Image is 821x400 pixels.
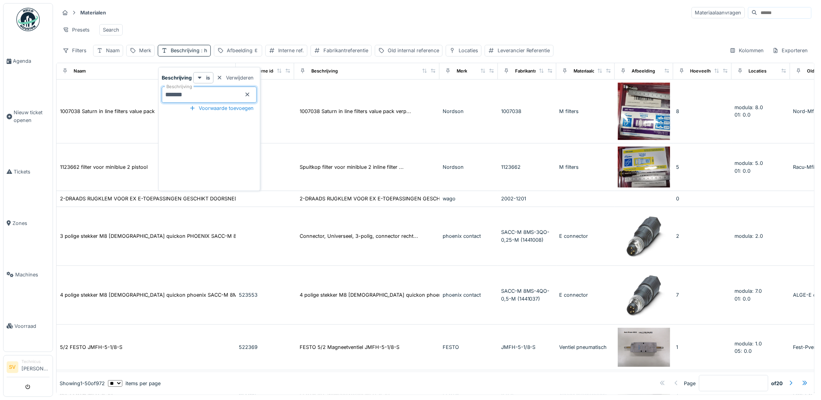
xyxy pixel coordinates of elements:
[618,83,670,140] img: 1007038 Saturn in line filters value pack
[632,68,655,74] div: Afbeelding
[14,322,49,330] span: Voorraad
[457,68,467,74] div: Merk
[735,112,751,118] span: 01: 0.0
[498,47,550,54] div: Leverancier Referentie
[239,163,291,171] div: 522412
[443,343,495,351] div: FESTO
[59,24,93,35] div: Presets
[186,103,257,113] div: Voorwaarde toevoegen
[560,108,612,115] div: M filters
[735,348,752,354] span: 05: 0.0
[443,163,495,171] div: Nordson
[501,108,553,115] div: 1007038
[443,232,495,240] div: phoenix contact
[749,68,767,74] div: Locaties
[300,291,473,299] div: 4 polige stekker M8 [DEMOGRAPHIC_DATA] quickon phoenix SACC-M...
[165,83,194,90] label: Beschrijving
[15,271,49,278] span: Machines
[14,109,49,124] span: Nieuw ticket openen
[171,47,207,54] div: Beschrijving
[735,233,763,239] span: modula: 2.0
[459,47,478,54] div: Locaties
[501,195,553,202] div: 2002-1201
[59,45,90,56] div: Filters
[726,45,768,56] div: Kolommen
[278,47,304,54] div: Interne ref.
[60,380,105,387] div: Showing 1 - 50 of 972
[60,343,122,351] div: 5/2 FESTO JMFH-5-1/8-S
[200,48,207,53] span: : h
[515,68,556,74] div: Fabrikantreferentie
[735,288,762,294] span: modula: 7.0
[684,380,696,387] div: Page
[560,163,612,171] div: M filters
[14,168,49,175] span: Tickets
[735,296,751,302] span: 01: 0.0
[7,361,18,373] li: SV
[618,210,670,262] img: 3 polige stekker M8 male quickon PHOENIX SACC-M 8MS-3QO-0,25-M
[13,57,49,65] span: Agenda
[676,291,729,299] div: 7
[77,9,109,16] strong: Materialen
[300,195,446,202] div: 2-DRAADS RIJGKLEM VOOR EX E-TOEPASSINGEN GESCHI...
[772,380,783,387] strong: of 20
[60,291,271,299] div: 4 polige stekker M8 [DEMOGRAPHIC_DATA] quickon phoenix SACC-M 8MS-4QO-0,5-M
[60,232,278,240] div: 3 polige stekker M8 [DEMOGRAPHIC_DATA] quickon PHOENIX SACC-M 8MS-3QO-0,25-M
[311,68,338,74] div: Beschrijving
[239,108,291,115] div: 523457
[227,47,259,54] div: Afbeelding
[21,359,49,365] div: Technicus
[239,343,291,351] div: 522369
[560,232,612,240] div: E connector
[735,168,751,174] span: 01: 0.0
[443,291,495,299] div: phoenix contact
[60,163,148,171] div: 1123662 filter voor miniblue 2 pistool
[323,47,368,54] div: Fabrikantreferentie
[106,47,120,54] div: Naam
[676,232,729,240] div: 2
[103,26,119,34] div: Search
[388,47,439,54] div: Old internal reference
[443,195,495,202] div: wago
[300,163,404,171] div: Spuitkop filter voor miniblue 2 inline filter ...
[501,228,553,243] div: SACC-M 8MS-3QO-0,25-M (1441008)
[60,108,155,115] div: 1007038 Saturn in line filters value pack
[139,47,151,54] div: Merk
[108,380,161,387] div: items per page
[618,147,670,188] img: 1123662 filter voor miniblue 2 pistool
[300,343,399,351] div: FESTO 5/2 Magneetventiel JMFH-5-1/8-S
[501,163,553,171] div: 1123662
[214,73,257,83] div: Verwijderen
[735,341,762,347] span: modula: 1.0
[206,74,210,81] strong: is
[501,287,553,302] div: SACC-M 8MS-4QO-0,5-M (1441037)
[501,343,553,351] div: JMFH-5-1/8-S
[735,160,763,166] span: modula: 5.0
[74,68,86,74] div: Naam
[692,7,745,18] div: Materiaalaanvragen
[162,74,192,81] strong: Beschrijving
[60,195,264,202] div: 2-DRAADS RIJGKLEM VOOR EX E-TOEPASSINGEN GESCHIKT DOORSNEDE(MM2) 0,
[12,219,49,227] span: Zones
[560,343,612,351] div: Ventiel pneumatisch
[690,68,718,74] div: Hoeveelheid
[769,45,812,56] div: Exporteren
[676,343,729,351] div: 1
[618,269,670,321] img: 4 polige stekker M8 male quickon phoenix SACC-M 8MS-4QO-0,5-M
[560,291,612,299] div: E connector
[21,359,49,375] li: [PERSON_NAME]
[239,291,291,299] div: 523553
[676,195,729,202] div: 0
[676,108,729,115] div: 8
[574,68,613,74] div: Materiaalcategorie
[735,104,763,110] span: modula: 8.0
[443,108,495,115] div: Nordson
[676,163,729,171] div: 5
[16,8,40,31] img: Badge_color-CXgf-gQk.svg
[618,328,670,367] img: 5/2 FESTO JMFH-5-1/8-S
[300,232,418,240] div: Connector, Universeel, 3-polig, connector recht...
[300,108,411,115] div: 1007038 Saturn in line filters value pack verp...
